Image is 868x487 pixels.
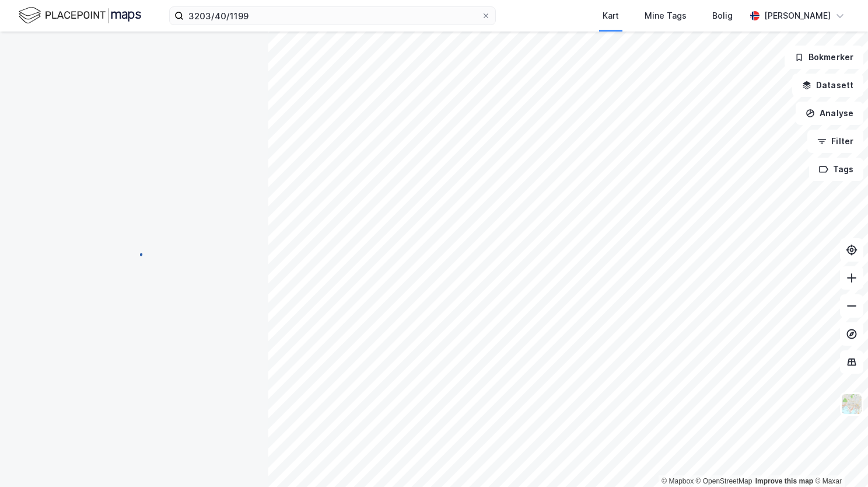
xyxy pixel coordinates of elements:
[796,102,863,125] button: Analyse
[712,9,733,23] div: Bolig
[125,243,143,262] img: spinner.a6d8c91a73a9ac5275cf975e30b51cfb.svg
[661,477,694,485] a: Mapbox
[19,5,141,26] img: logo.f888ab2527a4732fd821a326f86c7f29.svg
[809,158,863,181] button: Tags
[755,477,813,485] a: Improve this map
[645,9,687,23] div: Mine Tags
[841,393,863,415] img: Z
[785,46,863,69] button: Bokmerker
[792,74,863,97] button: Datasett
[810,431,868,487] iframe: Chat Widget
[184,7,481,25] input: Søk på adresse, matrikkel, gårdeiere, leietakere eller personer
[696,477,752,485] a: OpenStreetMap
[807,130,863,153] button: Filter
[603,9,619,23] div: Kart
[764,9,831,23] div: [PERSON_NAME]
